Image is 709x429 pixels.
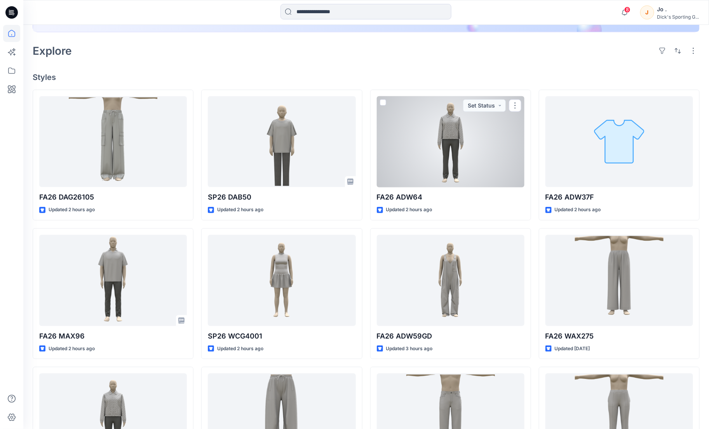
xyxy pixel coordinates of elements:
p: Updated 2 hours ago [386,206,432,214]
p: Updated 3 hours ago [386,345,433,353]
p: Updated 2 hours ago [49,345,95,353]
a: SP26 WCG4001 [208,235,355,326]
a: FA26 ADW37F [545,96,693,188]
p: SP26 DAB50 [208,192,355,203]
a: FA26 ADW64 [377,96,524,188]
a: FA26 WAX275 [545,235,693,326]
p: Updated 2 hours ago [217,345,263,353]
p: SP26 WCG4001 [208,331,355,342]
p: FA26 DAG26105 [39,192,187,203]
p: Updated [DATE] [555,345,590,353]
p: FA26 MAX96 [39,331,187,342]
p: FA26 ADW37F [545,192,693,203]
a: SP26 DAB50 [208,96,355,188]
p: FA26 ADW59GD [377,331,524,342]
p: FA26 WAX275 [545,331,693,342]
p: FA26 ADW64 [377,192,524,203]
div: Dick's Sporting G... [657,14,699,20]
a: FA26 MAX96 [39,235,187,326]
a: FA26 DAG26105 [39,96,187,188]
a: FA26 ADW59GD [377,235,524,326]
p: Updated 2 hours ago [217,206,263,214]
span: 8 [624,7,631,13]
p: Updated 2 hours ago [555,206,601,214]
h2: Explore [33,45,72,57]
h4: Styles [33,73,700,82]
div: J [640,5,654,19]
p: Updated 2 hours ago [49,206,95,214]
div: Jo . [657,5,699,14]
